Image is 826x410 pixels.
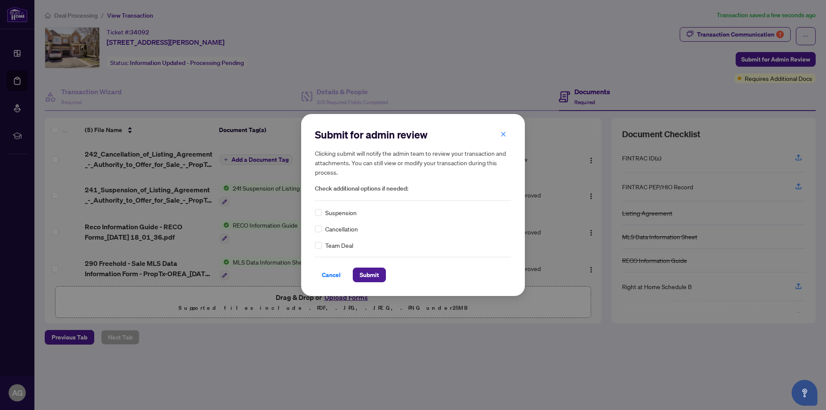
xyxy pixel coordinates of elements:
[315,148,511,177] h5: Clicking submit will notify the admin team to review your transaction and attachments. You can st...
[325,208,357,217] span: Suspension
[353,268,386,282] button: Submit
[792,380,817,406] button: Open asap
[315,184,511,194] span: Check additional options if needed:
[315,268,348,282] button: Cancel
[325,240,353,250] span: Team Deal
[325,224,358,234] span: Cancellation
[360,268,379,282] span: Submit
[315,128,511,142] h2: Submit for admin review
[322,268,341,282] span: Cancel
[500,131,506,137] span: close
